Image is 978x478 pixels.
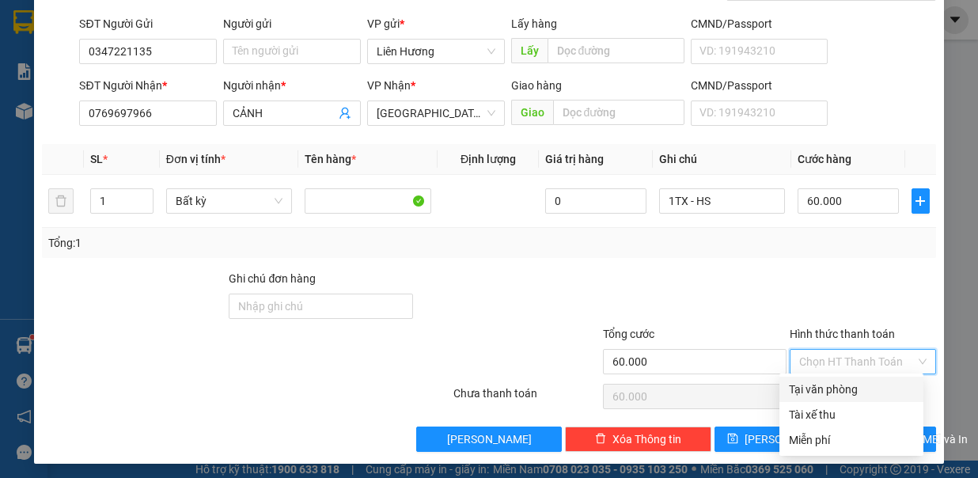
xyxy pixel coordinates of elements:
[176,189,283,213] span: Bất kỳ
[377,101,495,125] span: Sài Gòn
[727,433,738,446] span: save
[912,195,929,207] span: plus
[7,7,86,86] img: logo.jpg
[91,38,104,51] span: environment
[48,188,74,214] button: delete
[377,40,495,63] span: Liên Hương
[90,153,103,165] span: SL
[789,381,914,398] div: Tại văn phòng
[691,77,828,94] div: CMND/Passport
[548,38,684,63] input: Dọc đường
[339,107,351,119] span: user-add
[790,328,895,340] label: Hình thức thanh toán
[79,77,217,94] div: SĐT Người Nhận
[48,234,379,252] div: Tổng: 1
[653,144,792,175] th: Ghi chú
[511,79,562,92] span: Giao hàng
[447,431,532,448] span: [PERSON_NAME]
[223,15,361,32] div: Người gửi
[659,188,786,214] input: Ghi Chú
[452,385,601,412] div: Chưa thanh toán
[789,431,914,449] div: Miễn phí
[545,153,604,165] span: Giá trị hàng
[229,272,316,285] label: Ghi chú đơn hàng
[798,153,851,165] span: Cước hàng
[367,79,411,92] span: VP Nhận
[305,153,356,165] span: Tên hàng
[91,58,104,70] span: phone
[715,427,824,452] button: save[PERSON_NAME]
[166,153,226,165] span: Đơn vị tính
[511,38,548,63] span: Lấy
[461,153,516,165] span: Định lượng
[511,100,553,125] span: Giao
[553,100,684,125] input: Dọc đường
[229,294,412,319] input: Ghi chú đơn hàng
[305,188,431,214] input: VD: Bàn, Ghế
[827,427,936,452] button: printer[PERSON_NAME] và In
[565,427,711,452] button: deleteXóa Thông tin
[7,35,301,55] li: 01 [PERSON_NAME]
[367,15,505,32] div: VP gửi
[691,15,828,32] div: CMND/Passport
[745,431,829,448] span: [PERSON_NAME]
[545,188,646,214] input: 0
[511,17,557,30] span: Lấy hàng
[223,77,361,94] div: Người nhận
[912,188,930,214] button: plus
[416,427,563,452] button: [PERSON_NAME]
[603,328,654,340] span: Tổng cước
[79,15,217,32] div: SĐT Người Gửi
[7,99,172,125] b: GỬI : Liên Hương
[612,431,681,448] span: Xóa Thông tin
[91,10,225,30] b: [PERSON_NAME]
[7,55,301,74] li: 02523854854
[789,406,914,423] div: Tài xế thu
[595,433,606,446] span: delete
